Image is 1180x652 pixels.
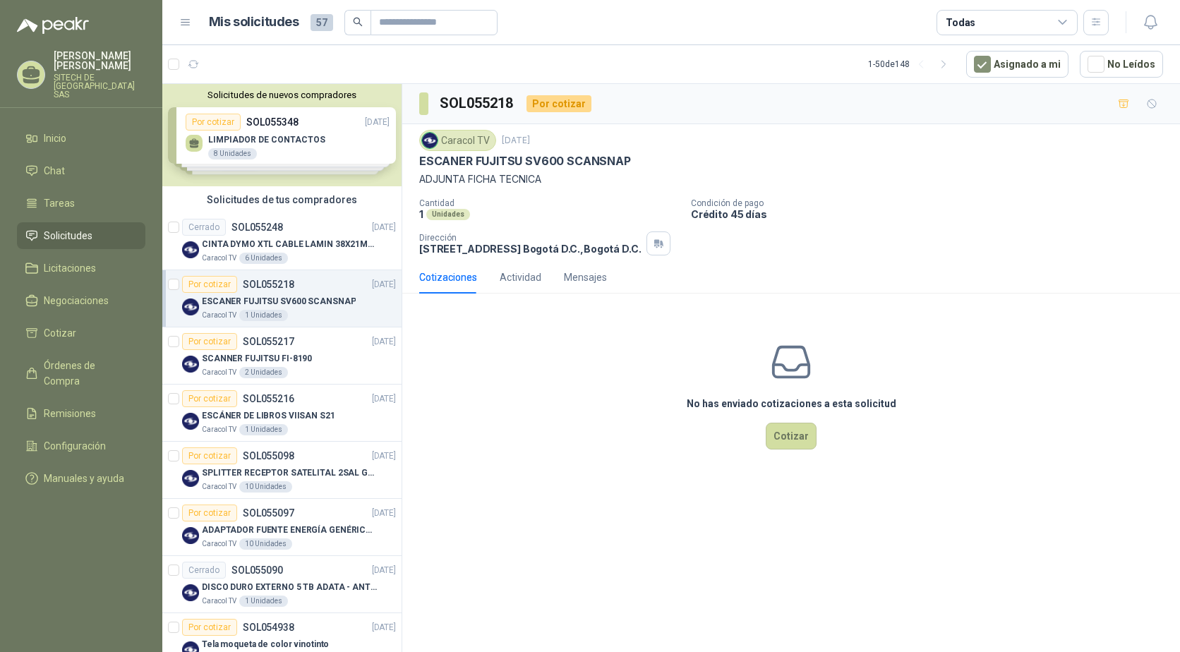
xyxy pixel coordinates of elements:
p: Crédito 45 días [691,208,1174,220]
p: Cantidad [419,198,680,208]
a: Configuración [17,433,145,459]
span: Configuración [44,438,106,454]
a: Manuales y ayuda [17,465,145,492]
p: SPLITTER RECEPTOR SATELITAL 2SAL GT-SP21 [202,466,378,480]
a: Por cotizarSOL055097[DATE] Company LogoADAPTADOR FUENTE ENERGÍA GENÉRICO 24V 1ACaracol TV10 Unidades [162,499,402,556]
img: Company Logo [182,413,199,430]
span: Licitaciones [44,260,96,276]
p: CINTA DYMO XTL CABLE LAMIN 38X21MMBLANCO [202,238,378,251]
p: [DATE] [372,392,396,406]
p: Tela moqueta de color vinotinto [202,638,329,651]
p: DISCO DURO EXTERNO 5 TB ADATA - ANTIGOLPES [202,581,378,594]
p: SOL054938 [243,622,294,632]
p: [DATE] [372,278,396,291]
div: 10 Unidades [239,481,292,493]
div: Todas [946,15,975,30]
p: [STREET_ADDRESS] Bogotá D.C. , Bogotá D.C. [419,243,641,255]
span: Inicio [44,131,66,146]
p: [DATE] [372,507,396,520]
div: Solicitudes de tus compradores [162,186,402,213]
img: Company Logo [182,470,199,487]
button: Asignado a mi [966,51,1068,78]
a: Inicio [17,125,145,152]
h3: SOL055218 [440,92,515,114]
p: [DATE] [372,449,396,463]
p: Caracol TV [202,596,236,607]
div: Cotizaciones [419,270,477,285]
div: Por cotizar [182,619,237,636]
div: Caracol TV [419,130,496,151]
p: Caracol TV [202,367,236,378]
span: Solicitudes [44,228,92,243]
h1: Mis solicitudes [209,12,299,32]
p: ADAPTADOR FUENTE ENERGÍA GENÉRICO 24V 1A [202,524,378,537]
a: CerradoSOL055090[DATE] Company LogoDISCO DURO EXTERNO 5 TB ADATA - ANTIGOLPESCaracol TV1 Unidades [162,556,402,613]
div: 1 - 50 de 148 [868,53,955,76]
span: Negociaciones [44,293,109,308]
p: SCANNER FUJITSU FI-8190 [202,352,312,366]
div: Actividad [500,270,541,285]
button: No Leídos [1080,51,1163,78]
a: CerradoSOL055248[DATE] Company LogoCINTA DYMO XTL CABLE LAMIN 38X21MMBLANCOCaracol TV6 Unidades [162,213,402,270]
div: 2 Unidades [239,367,288,378]
span: Cotizar [44,325,76,341]
p: [DATE] [372,221,396,234]
p: [DATE] [502,134,530,147]
div: 6 Unidades [239,253,288,264]
button: Solicitudes de nuevos compradores [168,90,396,100]
div: Por cotizar [182,505,237,521]
p: Caracol TV [202,253,236,264]
p: 1 [419,208,423,220]
a: Tareas [17,190,145,217]
a: Solicitudes [17,222,145,249]
a: Órdenes de Compra [17,352,145,394]
p: SITECH DE [GEOGRAPHIC_DATA] SAS [54,73,145,99]
span: Órdenes de Compra [44,358,132,389]
p: Condición de pago [691,198,1174,208]
p: Caracol TV [202,481,236,493]
span: Remisiones [44,406,96,421]
p: Caracol TV [202,424,236,435]
p: Caracol TV [202,538,236,550]
p: SOL055248 [231,222,283,232]
h3: No has enviado cotizaciones a esta solicitud [687,396,896,411]
div: 1 Unidades [239,596,288,607]
div: 10 Unidades [239,538,292,550]
div: Unidades [426,209,470,220]
span: Chat [44,163,65,179]
span: Tareas [44,195,75,211]
p: SOL055218 [243,279,294,289]
img: Company Logo [182,298,199,315]
p: SOL055216 [243,394,294,404]
img: Company Logo [182,584,199,601]
a: Por cotizarSOL055218[DATE] Company LogoESCANER FUJITSU SV600 SCANSNAPCaracol TV1 Unidades [162,270,402,327]
p: SOL055098 [243,451,294,461]
span: 57 [311,14,333,31]
a: Por cotizarSOL055098[DATE] Company LogoSPLITTER RECEPTOR SATELITAL 2SAL GT-SP21Caracol TV10 Unidades [162,442,402,499]
div: 1 Unidades [239,310,288,321]
div: Cerrado [182,219,226,236]
p: [PERSON_NAME] [PERSON_NAME] [54,51,145,71]
img: Company Logo [182,356,199,373]
p: [DATE] [372,621,396,634]
a: Por cotizarSOL055217[DATE] Company LogoSCANNER FUJITSU FI-8190Caracol TV2 Unidades [162,327,402,385]
span: Manuales y ayuda [44,471,124,486]
img: Company Logo [182,241,199,258]
div: Solicitudes de nuevos compradoresPor cotizarSOL055348[DATE] LIMPIADOR DE CONTACTOS8 UnidadesPor c... [162,84,402,186]
div: Cerrado [182,562,226,579]
p: ESCÁNER DE LIBROS VIISAN S21 [202,409,335,423]
p: [DATE] [372,564,396,577]
span: search [353,17,363,27]
p: Dirección [419,233,641,243]
img: Company Logo [182,527,199,544]
p: ESCANER FUJITSU SV600 SCANSNAP [419,154,631,169]
div: Mensajes [564,270,607,285]
a: Remisiones [17,400,145,427]
a: Por cotizarSOL055216[DATE] Company LogoESCÁNER DE LIBROS VIISAN S21Caracol TV1 Unidades [162,385,402,442]
div: Por cotizar [182,333,237,350]
div: Por cotizar [182,447,237,464]
a: Negociaciones [17,287,145,314]
p: ESCANER FUJITSU SV600 SCANSNAP [202,295,356,308]
div: 1 Unidades [239,424,288,435]
button: Cotizar [766,423,817,449]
